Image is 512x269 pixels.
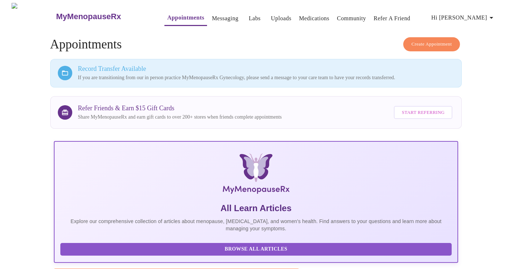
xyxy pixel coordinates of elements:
p: Explore our comprehensive collection of articles about menopause, [MEDICAL_DATA], and women's hea... [60,218,452,232]
button: Hi [PERSON_NAME] [429,10,499,25]
span: Browse All Articles [68,245,445,254]
button: Uploads [268,11,294,26]
a: Appointments [167,13,204,23]
h3: Refer Friends & Earn $15 Gift Cards [78,104,282,112]
a: Messaging [212,13,238,24]
a: Uploads [271,13,292,24]
button: Medications [296,11,332,26]
span: Create Appointment [412,40,452,48]
a: Start Referring [392,102,454,123]
button: Create Appointment [403,37,460,51]
button: Start Referring [394,106,452,119]
span: Hi [PERSON_NAME] [431,13,496,23]
h4: Appointments [50,37,462,52]
a: MyMenopauseRx [55,4,150,29]
button: Refer a Friend [371,11,413,26]
a: Browse All Articles [60,245,454,252]
button: Browse All Articles [60,243,452,256]
a: Labs [249,13,261,24]
button: Appointments [164,10,207,26]
img: MyMenopauseRx Logo [121,153,391,197]
button: Community [334,11,369,26]
h3: MyMenopauseRx [56,12,121,21]
p: Share MyMenopauseRx and earn gift cards to over 200+ stores when friends complete appointments [78,114,282,121]
p: If you are transitioning from our in person practice MyMenopauseRx Gynecology, please send a mess... [78,74,455,81]
span: Start Referring [402,108,444,117]
a: Medications [299,13,329,24]
button: Labs [243,11,266,26]
a: Refer a Friend [374,13,410,24]
a: Community [337,13,366,24]
h3: Record Transfer Available [78,65,455,73]
button: Messaging [209,11,241,26]
img: MyMenopauseRx Logo [12,3,55,30]
h5: All Learn Articles [60,202,452,214]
